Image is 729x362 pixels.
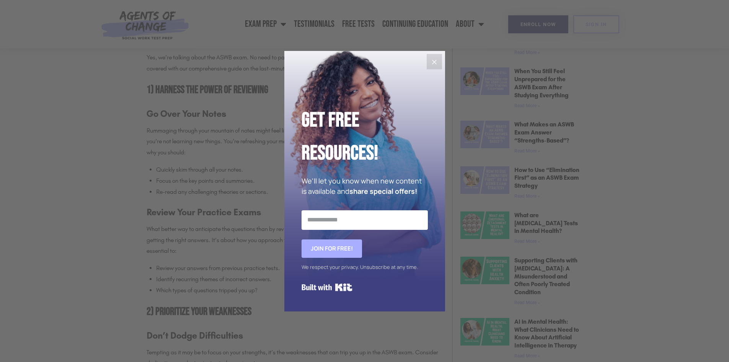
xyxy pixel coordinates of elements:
input: Email Address [302,210,428,229]
div: We respect your privacy. Unsubscribe at any time. [302,262,428,273]
h2: Get Free Resources! [302,104,428,170]
button: Join for FREE! [302,239,362,258]
button: Close [427,54,442,69]
p: We'll let you know when new content is available and [302,176,428,197]
strong: share special offers! [349,187,417,196]
a: Built with Kit [302,280,352,294]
